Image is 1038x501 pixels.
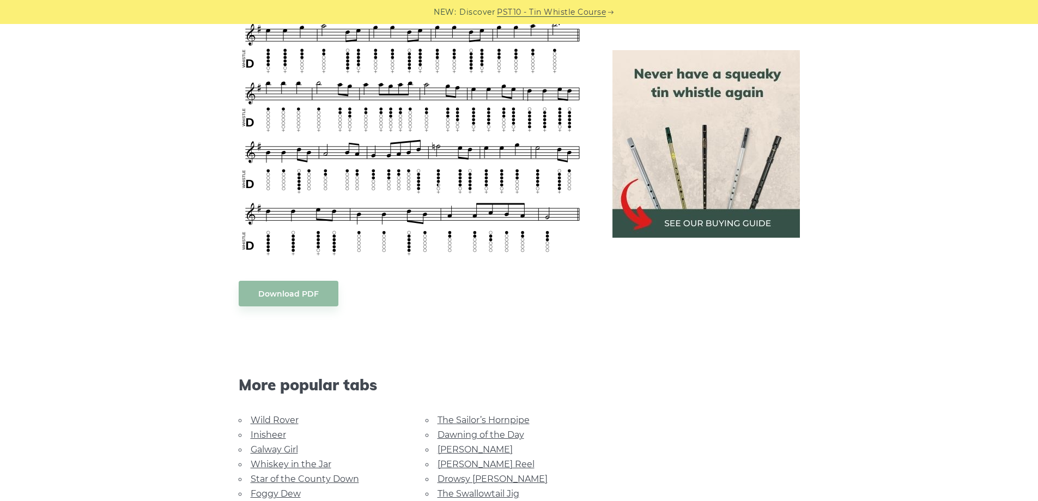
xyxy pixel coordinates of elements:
[438,415,530,425] a: The Sailor’s Hornpipe
[438,474,548,484] a: Drowsy [PERSON_NAME]
[459,6,495,19] span: Discover
[497,6,606,19] a: PST10 - Tin Whistle Course
[239,281,338,306] a: Download PDF
[438,444,513,455] a: [PERSON_NAME]
[251,459,331,469] a: Whiskey in the Jar
[239,376,586,394] span: More popular tabs
[438,488,519,499] a: The Swallowtail Jig
[438,459,535,469] a: [PERSON_NAME] Reel
[434,6,456,19] span: NEW:
[251,430,286,440] a: Inisheer
[251,444,298,455] a: Galway Girl
[612,50,800,238] img: tin whistle buying guide
[438,430,524,440] a: Dawning of the Day
[251,488,301,499] a: Foggy Dew
[251,474,359,484] a: Star of the County Down
[251,415,299,425] a: Wild Rover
